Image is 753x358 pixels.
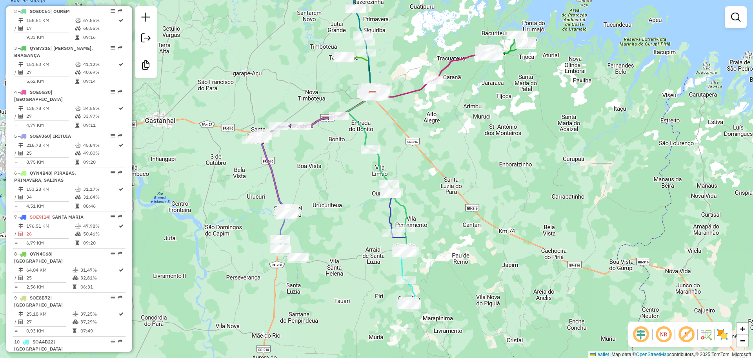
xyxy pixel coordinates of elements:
[26,185,75,193] td: 153,28 KM
[14,77,18,85] td: =
[75,62,81,67] i: % de utilização do peso
[14,121,18,129] td: =
[118,46,122,50] em: Rota exportada
[111,133,115,138] em: Opções
[14,251,63,264] span: 8 -
[83,68,118,76] td: 40,69%
[26,318,72,326] td: 27
[26,310,72,318] td: 25,18 KM
[80,266,118,274] td: 31,47%
[83,104,118,112] td: 34,56%
[73,312,78,316] i: % de utilização do peso
[111,214,115,219] em: Opções
[83,158,118,166] td: 09:20
[75,143,81,148] i: % de utilização do peso
[18,320,23,324] i: Total de Atividades
[75,241,79,245] i: Tempo total em rota
[111,339,115,344] em: Opções
[271,235,290,243] div: Atividade não roteirizada - NJ FARINHA
[18,70,23,75] i: Total de Atividades
[83,60,118,68] td: 41,12%
[83,77,118,85] td: 09:14
[83,112,118,120] td: 33,97%
[119,224,124,228] i: Rota otimizada
[14,339,63,352] span: 10 -
[119,18,124,23] i: Rota otimizada
[80,318,118,326] td: 37,29%
[716,328,729,341] img: Exibir/Ocultar setores
[18,276,23,280] i: Total de Atividades
[26,77,75,85] td: 5,62 KM
[75,123,79,128] i: Tempo total em rota
[677,325,696,344] span: Exibir rótulo
[18,26,23,31] i: Total de Atividades
[740,324,745,334] span: +
[118,295,122,300] em: Rota exportada
[111,295,115,300] em: Opções
[73,329,76,333] i: Tempo total em rota
[30,89,51,95] span: SOE5G30
[75,106,81,111] i: % de utilização do peso
[26,60,75,68] td: 151,63 KM
[83,185,118,193] td: 31,17%
[271,235,290,243] div: Atividade não roteirizada - LA FRUTA ACAI ESPECI
[14,274,18,282] td: /
[636,352,669,357] a: OpenStreetMap
[118,9,122,13] em: Rota exportada
[18,18,23,23] i: Distância Total
[111,89,115,94] em: Opções
[30,251,51,257] span: QYN4C68
[14,45,93,58] span: | [PERSON_NAME], BRAGANÇA
[75,70,81,75] i: % de utilização da cubagem
[73,285,76,289] i: Tempo total em rota
[26,24,75,32] td: 17
[75,204,79,208] i: Tempo total em rota
[26,230,75,238] td: 26
[111,170,115,175] em: Opções
[14,8,70,14] span: 2 -
[118,339,122,344] em: Rota exportada
[138,9,154,27] a: Nova sessão e pesquisa
[119,187,124,192] i: Rota otimizada
[83,33,118,41] td: 09:16
[18,195,23,199] i: Total de Atividades
[119,312,124,316] i: Rota otimizada
[83,149,118,157] td: 49,00%
[119,62,124,67] i: Rota otimizada
[33,339,53,345] span: SOA4B22
[30,45,50,51] span: QYB7316
[111,251,115,256] em: Opções
[18,151,23,155] i: Total de Atividades
[75,187,81,192] i: % de utilização do peso
[18,106,23,111] i: Distância Total
[14,230,18,238] td: /
[138,30,154,48] a: Exportar sessão
[26,274,72,282] td: 25
[728,9,744,25] a: Exibir filtros
[26,158,75,166] td: 8,75 KM
[75,18,81,23] i: % de utilização do peso
[14,133,71,139] span: 5 -
[75,151,81,155] i: % de utilização da cubagem
[83,121,118,129] td: 09:11
[119,143,124,148] i: Rota otimizada
[14,214,84,220] span: 7 -
[75,114,81,119] i: % de utilização da cubagem
[83,141,118,149] td: 45,84%
[50,8,70,14] span: | OURÉM
[14,33,18,41] td: =
[75,35,79,40] i: Tempo total em rota
[18,224,23,228] i: Distância Total
[740,336,745,345] span: −
[700,328,712,341] img: Fluxo de ruas
[50,133,71,139] span: | IRITUIA
[75,79,79,84] i: Tempo total em rota
[14,239,18,247] td: =
[737,335,748,347] a: Zoom out
[18,114,23,119] i: Total de Atividades
[83,202,118,210] td: 08:46
[14,170,76,183] span: 6 -
[270,235,290,243] div: Atividade não roteirizada - Com rcio Manancial
[18,62,23,67] i: Distância Total
[26,193,75,201] td: 34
